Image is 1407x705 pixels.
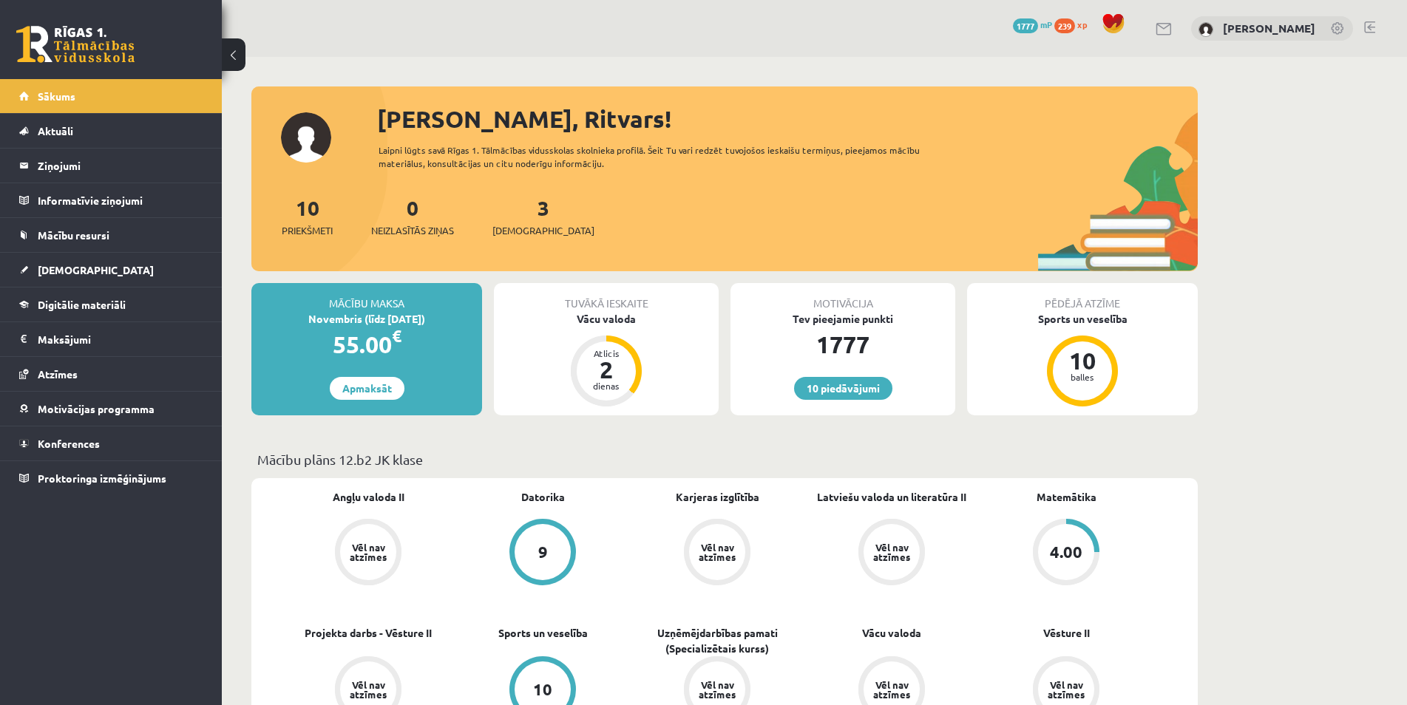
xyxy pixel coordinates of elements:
[38,228,109,242] span: Mācību resursi
[1013,18,1038,33] span: 1777
[533,681,552,698] div: 10
[19,357,203,391] a: Atzīmes
[967,311,1198,327] div: Sports un veselība
[967,283,1198,311] div: Pēdējā atzīme
[281,519,455,588] a: Vēl nav atzīmes
[38,437,100,450] span: Konferences
[1043,625,1090,641] a: Vēsture II
[794,377,892,400] a: 10 piedāvājumi
[38,471,166,485] span: Proktoringa izmēģinājums
[19,149,203,183] a: Ziņojumi
[38,183,203,217] legend: Informatīvie ziņojumi
[251,283,482,311] div: Mācību maksa
[305,625,432,641] a: Projekta darbs - Vēsture II
[19,426,203,460] a: Konferences
[19,392,203,426] a: Motivācijas programma
[16,26,135,63] a: Rīgas 1. Tālmācības vidusskola
[38,149,203,183] legend: Ziņojumi
[498,625,588,641] a: Sports un veselība
[630,625,804,656] a: Uzņēmējdarbības pamati (Specializētais kurss)
[38,124,73,137] span: Aktuāli
[584,358,628,381] div: 2
[19,287,203,321] a: Digitālie materiāli
[38,402,155,415] span: Motivācijas programma
[19,183,203,217] a: Informatīvie ziņojumi
[371,223,454,238] span: Neizlasītās ziņas
[817,489,966,505] a: Latviešu valoda un literatūra II
[1077,18,1087,30] span: xp
[282,194,333,238] a: 10Priekšmeti
[862,625,921,641] a: Vācu valoda
[19,218,203,252] a: Mācību resursi
[347,680,389,699] div: Vēl nav atzīmes
[19,114,203,148] a: Aktuāli
[377,101,1198,137] div: [PERSON_NAME], Ritvars!
[730,311,955,327] div: Tev pieejamie punkti
[730,283,955,311] div: Motivācija
[1223,21,1315,35] a: [PERSON_NAME]
[38,263,154,276] span: [DEMOGRAPHIC_DATA]
[494,283,719,311] div: Tuvākā ieskaite
[979,519,1153,588] a: 4.00
[1054,18,1075,33] span: 239
[494,311,719,327] div: Vācu valoda
[251,327,482,362] div: 55.00
[494,311,719,409] a: Vācu valoda Atlicis 2 dienas
[38,367,78,381] span: Atzīmes
[1199,22,1213,37] img: Ritvars Lauva
[871,542,912,562] div: Vēl nav atzīmes
[333,489,404,505] a: Angļu valoda II
[1013,18,1052,30] a: 1777 mP
[347,542,389,562] div: Vēl nav atzīmes
[696,680,738,699] div: Vēl nav atzīmes
[630,519,804,588] a: Vēl nav atzīmes
[584,349,628,358] div: Atlicis
[1050,544,1082,560] div: 4.00
[455,519,630,588] a: 9
[538,544,548,560] div: 9
[1037,489,1096,505] a: Matemātika
[521,489,565,505] a: Datorika
[330,377,404,400] a: Apmaksāt
[1054,18,1094,30] a: 239 xp
[967,311,1198,409] a: Sports un veselība 10 balles
[38,298,126,311] span: Digitālie materiāli
[19,253,203,287] a: [DEMOGRAPHIC_DATA]
[584,381,628,390] div: dienas
[730,327,955,362] div: 1777
[19,79,203,113] a: Sākums
[492,194,594,238] a: 3[DEMOGRAPHIC_DATA]
[871,680,912,699] div: Vēl nav atzīmes
[379,143,946,170] div: Laipni lūgts savā Rīgas 1. Tālmācības vidusskolas skolnieka profilā. Šeit Tu vari redzēt tuvojošo...
[38,89,75,103] span: Sākums
[257,449,1192,469] p: Mācību plāns 12.b2 JK klase
[371,194,454,238] a: 0Neizlasītās ziņas
[676,489,759,505] a: Karjeras izglītība
[19,322,203,356] a: Maksājumi
[804,519,979,588] a: Vēl nav atzīmes
[19,461,203,495] a: Proktoringa izmēģinājums
[1060,349,1105,372] div: 10
[1045,680,1087,699] div: Vēl nav atzīmes
[1060,372,1105,381] div: balles
[392,325,401,347] span: €
[251,311,482,327] div: Novembris (līdz [DATE])
[696,542,738,562] div: Vēl nav atzīmes
[492,223,594,238] span: [DEMOGRAPHIC_DATA]
[1040,18,1052,30] span: mP
[282,223,333,238] span: Priekšmeti
[38,322,203,356] legend: Maksājumi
